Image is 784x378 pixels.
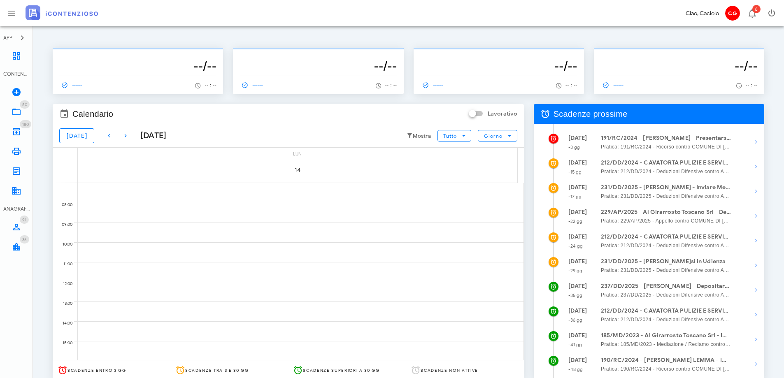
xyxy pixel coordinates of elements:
[22,122,29,127] span: 180
[748,331,764,348] button: Mostra dettagli
[601,158,732,167] strong: 212/DD/2024 - CAVATORTA PULIZIE E SERVIZI SRL - Depositare Documenti per Udienza
[421,368,478,373] span: Scadenze non attive
[26,5,98,20] img: logo-text-2x.png
[568,209,587,216] strong: [DATE]
[601,241,732,250] span: Pratica: 212/DD/2024 - Deduzioni Difensive contro Agenzia Delle Entrate- Riscossione (Udienza)
[748,183,764,199] button: Mostra dettagli
[53,279,74,288] div: 12:00
[59,79,86,91] a: ------
[420,58,577,74] h3: --/--
[205,83,216,88] span: -- : --
[601,365,732,373] span: Pratica: 190/RC/2024 - Ricorso contro COMUNE DI [GEOGRAPHIC_DATA] ([GEOGRAPHIC_DATA])
[565,83,577,88] span: -- : --
[748,282,764,298] button: Mostra dettagli
[568,268,583,274] small: -29 gg
[601,315,732,324] span: Pratica: 212/DD/2024 - Deduzioni Difensive contro Agenzia Delle Entrate- Riscossione (Udienza)
[478,130,517,141] button: Giorno
[67,368,126,373] span: Scadenze entro 3 gg
[600,51,758,58] p: --------------
[554,107,628,121] span: Scadenze prossime
[568,292,583,298] small: -35 gg
[601,291,732,299] span: Pratica: 237/DD/2025 - Deduzioni Difensive contro Agenzia Delle Entrate- Riscossione
[601,208,732,217] strong: 229/AP/2025 - Al Girarrosto Toscano Srl - Deposita la Costituzione in [GEOGRAPHIC_DATA]
[568,332,587,339] strong: [DATE]
[568,144,580,150] small: -3 gg
[53,299,74,308] div: 13:00
[286,158,309,181] button: 14
[568,283,587,290] strong: [DATE]
[22,217,26,223] span: 91
[568,357,587,364] strong: [DATE]
[748,356,764,372] button: Mostra dettagli
[600,79,628,91] a: ------
[134,130,167,142] div: [DATE]
[240,81,263,89] span: ------
[568,218,583,224] small: -22 gg
[601,183,732,192] strong: 231/DD/2025 - [PERSON_NAME] - Inviare Memorie per Udienza
[748,134,764,150] button: Mostra dettagli
[53,220,74,229] div: 09:00
[748,158,764,175] button: Mostra dettagli
[437,130,471,141] button: Tutto
[240,79,267,91] a: ------
[443,133,456,139] span: Tutto
[748,208,764,224] button: Mostra dettagli
[601,331,732,340] strong: 185/MD/2023 - Al Girarrosto Toscano Srl - Impugnare la Decisione del Giudice (Favorevole)
[601,306,732,315] strong: 212/DD/2024 - CAVATORTA PULIZIE E SERVIZI SRL - Presentarsi in Udienza
[20,235,29,243] span: Distintivo
[20,120,31,128] span: Distintivo
[53,319,74,328] div: 14:00
[601,217,732,225] span: Pratica: 229/AP/2025 - Appello contro COMUNE DI [GEOGRAPHIC_DATA] DIP. RISORSE ECONOMICHE
[748,306,764,323] button: Mostra dettagli
[78,148,517,158] div: lun
[3,205,30,213] div: ANAGRAFICA
[22,102,27,107] span: 50
[72,107,113,121] span: Calendario
[725,6,740,21] span: CG
[20,216,29,224] span: Distintivo
[53,240,74,249] div: 10:00
[53,339,74,348] div: 15:00
[420,79,447,91] a: ------
[22,237,27,242] span: 36
[601,134,732,143] strong: 191/RC/2024 - [PERSON_NAME] - Presentarsi in Udienza
[568,233,587,240] strong: [DATE]
[568,258,587,265] strong: [DATE]
[748,257,764,274] button: Mostra dettagli
[601,340,732,348] span: Pratica: 185/MD/2023 - Mediazione / Reclamo contro COMUNE DI [GEOGRAPHIC_DATA] DIP. RISORSE ECONO...
[385,83,397,88] span: -- : --
[20,100,30,109] span: Distintivo
[748,232,764,249] button: Mostra dettagli
[420,81,444,89] span: ------
[413,133,431,139] small: Mostra
[601,167,732,176] span: Pratica: 212/DD/2024 - Deduzioni Difensive contro Agenzia Delle Entrate- Riscossione (Udienza)
[59,51,216,58] p: --------------
[568,184,587,191] strong: [DATE]
[601,143,732,151] span: Pratica: 191/RC/2024 - Ricorso contro COMUNE DI [GEOGRAPHIC_DATA] ([GEOGRAPHIC_DATA])
[488,110,517,118] label: Lavorativo
[420,51,577,58] p: --------------
[568,169,582,175] small: -15 gg
[59,128,94,143] button: [DATE]
[686,9,719,18] div: Ciao, Caciolo
[240,51,397,58] p: --------------
[601,257,732,266] strong: 231/DD/2025 - [PERSON_NAME]si in Udienza
[66,132,87,139] span: [DATE]
[59,81,83,89] span: ------
[600,81,624,89] span: ------
[3,70,30,78] div: CONTENZIOSO
[286,167,309,174] span: 14
[601,282,732,291] strong: 237/DD/2025 - [PERSON_NAME] - Depositare i documenti processuali
[53,260,74,269] div: 11:00
[601,356,732,365] strong: 190/RC/2024 - [PERSON_NAME] LEMMA - Impugnare la Decisione del Giudice (Favorevole)
[601,192,732,200] span: Pratica: 231/DD/2025 - Deduzioni Difensive contro AGENZIA ENTRATE DP L'AQUILA (Udienza)
[746,83,758,88] span: -- : --
[53,358,74,367] div: 16:00
[303,368,379,373] span: Scadenze superiori a 30 gg
[601,232,732,241] strong: 212/DD/2024 - CAVATORTA PULIZIE E SERVIZI SRL - Inviare Memorie per Udienza
[568,135,587,141] strong: [DATE]
[240,58,397,74] h3: --/--
[568,307,587,314] strong: [DATE]
[568,342,582,348] small: -41 gg
[568,366,583,372] small: -48 gg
